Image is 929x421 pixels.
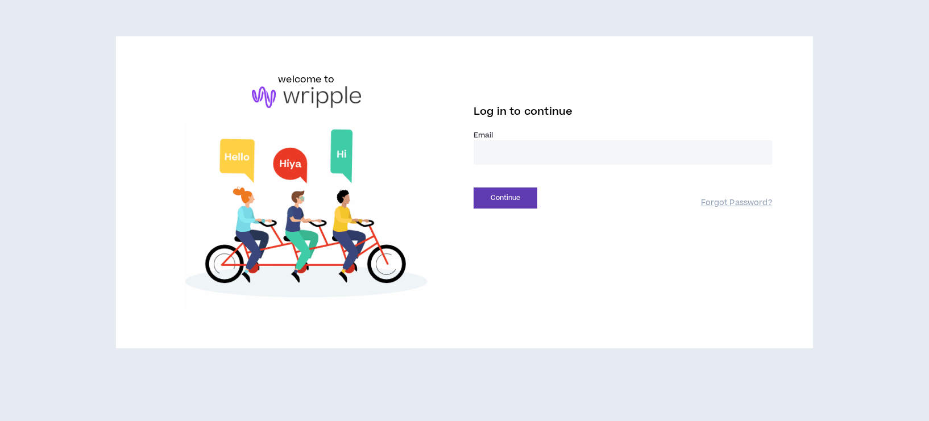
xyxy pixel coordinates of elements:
[474,130,772,140] label: Email
[157,119,455,312] img: Welcome to Wripple
[474,187,537,209] button: Continue
[701,198,772,209] a: Forgot Password?
[252,86,361,108] img: logo-brand.png
[278,73,334,86] h6: welcome to
[474,105,573,119] span: Log in to continue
